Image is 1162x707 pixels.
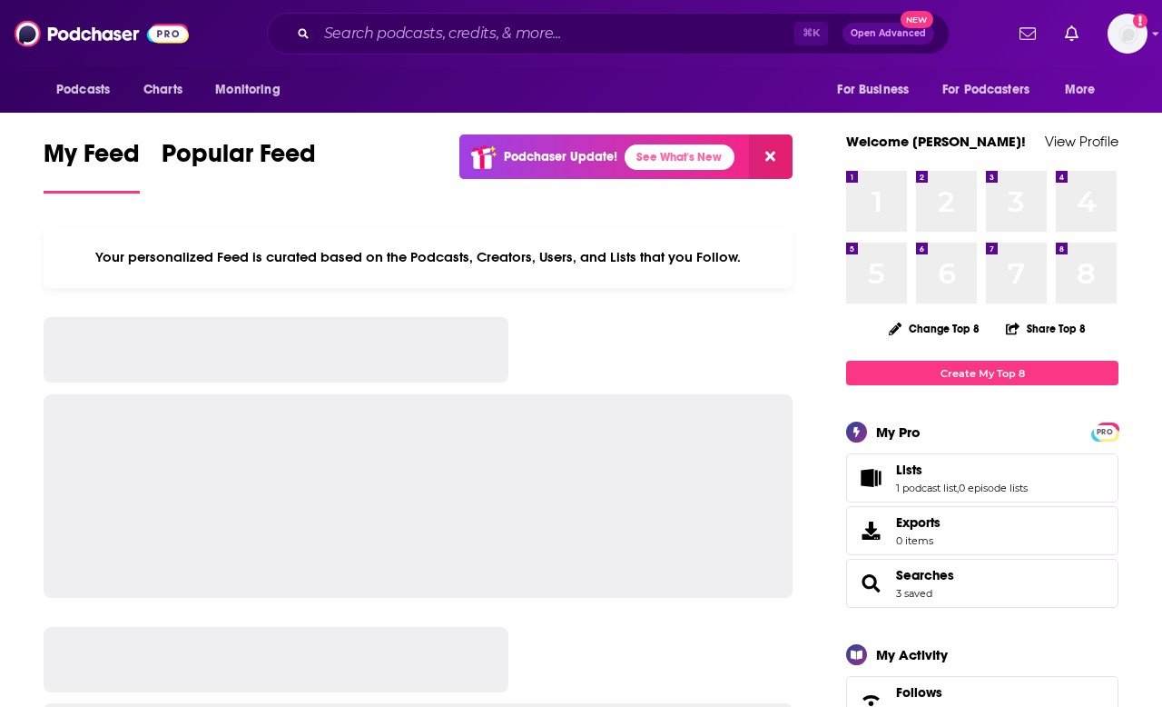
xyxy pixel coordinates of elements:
[846,133,1026,150] a: Welcome [PERSON_NAME]!
[896,684,942,701] span: Follows
[896,684,1063,701] a: Follows
[56,77,110,103] span: Podcasts
[846,361,1118,385] a: Create My Top 8
[44,226,793,288] div: Your personalized Feed is curated based on the Podcasts, Creators, Users, and Lists that you Follow.
[162,138,316,180] span: Popular Feed
[44,138,140,194] a: My Feed
[44,138,140,180] span: My Feed
[852,571,889,596] a: Searches
[1065,77,1096,103] span: More
[132,73,193,107] a: Charts
[1094,425,1116,439] span: PRO
[143,77,182,103] span: Charts
[1108,14,1147,54] img: User Profile
[504,149,617,164] p: Podchaser Update!
[896,534,940,547] span: 0 items
[852,465,889,491] a: Lists
[846,559,1118,608] span: Searches
[942,77,1029,103] span: For Podcasters
[794,22,828,45] span: ⌘ K
[1012,18,1043,49] a: Show notifications dropdown
[1045,133,1118,150] a: View Profile
[162,138,316,194] a: Popular Feed
[896,462,1028,478] a: Lists
[837,77,909,103] span: For Business
[852,518,889,543] span: Exports
[1133,14,1147,28] svg: Add a profile image
[896,462,922,478] span: Lists
[267,13,950,55] div: Search podcasts, credits, & more...
[842,23,934,45] button: Open AdvancedNew
[1108,14,1147,54] span: Logged in as desireeellecomm
[317,19,794,48] input: Search podcasts, credits, & more...
[959,482,1028,494] a: 0 episode lists
[878,317,990,340] button: Change Top 8
[215,77,280,103] span: Monitoring
[896,482,957,494] a: 1 podcast list
[931,73,1056,107] button: open menu
[1005,311,1087,346] button: Share Top 8
[876,646,948,663] div: My Activity
[896,587,932,600] a: 3 saved
[625,144,734,170] a: See What's New
[876,423,921,441] div: My Pro
[846,506,1118,555] a: Exports
[1052,73,1118,107] button: open menu
[896,514,940,531] span: Exports
[44,73,133,107] button: open menu
[846,453,1118,503] span: Lists
[202,73,303,107] button: open menu
[1094,424,1116,438] a: PRO
[15,16,189,51] img: Podchaser - Follow, Share and Rate Podcasts
[1058,18,1086,49] a: Show notifications dropdown
[851,29,926,38] span: Open Advanced
[824,73,931,107] button: open menu
[896,567,954,583] a: Searches
[1108,14,1147,54] button: Show profile menu
[957,482,959,494] span: ,
[901,11,933,28] span: New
